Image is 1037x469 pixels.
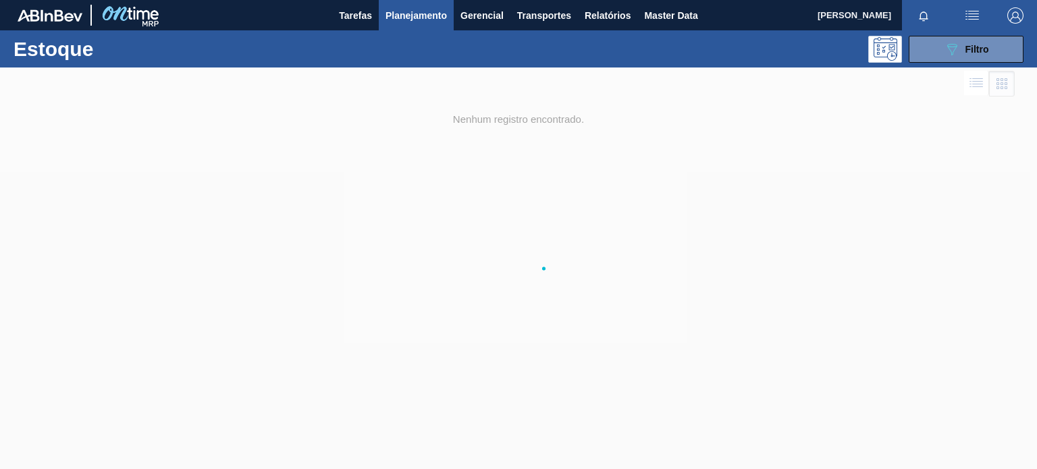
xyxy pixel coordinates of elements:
[1007,7,1023,24] img: Logout
[339,7,372,24] span: Tarefas
[644,7,697,24] span: Master Data
[18,9,82,22] img: TNhmsLtSVTkK8tSr43FrP2fwEKptu5GPRR3wAAAABJRU5ErkJggg==
[909,36,1023,63] button: Filtro
[868,36,902,63] div: Pogramando: nenhum usuário selecionado
[385,7,447,24] span: Planejamento
[964,7,980,24] img: userActions
[902,6,945,25] button: Notificações
[585,7,631,24] span: Relatórios
[460,7,504,24] span: Gerencial
[517,7,571,24] span: Transportes
[14,41,207,57] h1: Estoque
[965,44,989,55] span: Filtro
